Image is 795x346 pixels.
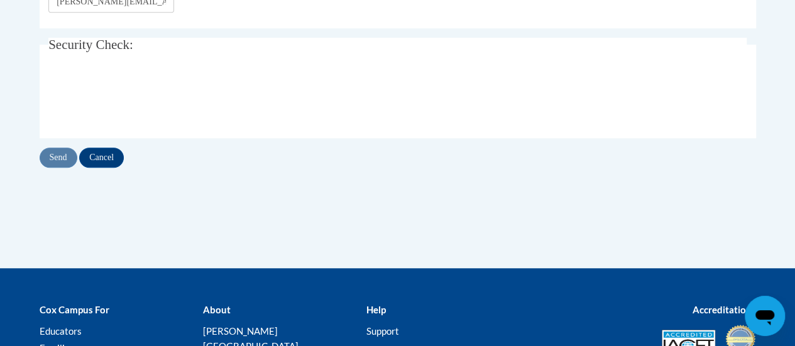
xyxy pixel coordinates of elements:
iframe: Button to launch messaging window [745,296,785,336]
b: Accreditations [693,304,756,315]
b: About [202,304,230,315]
input: Cancel [79,148,124,168]
b: Cox Campus For [40,304,109,315]
a: Support [366,325,398,337]
span: Security Check: [48,37,133,52]
b: Help [366,304,385,315]
a: Educators [40,325,82,337]
iframe: reCAPTCHA [48,73,239,122]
